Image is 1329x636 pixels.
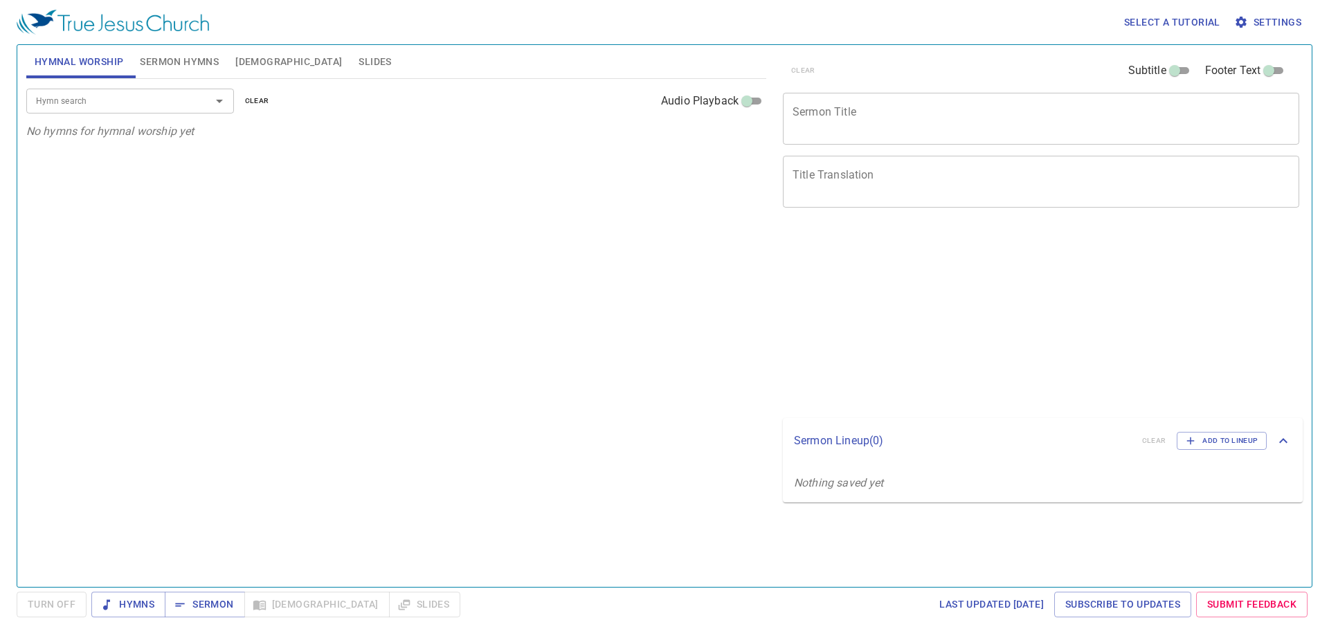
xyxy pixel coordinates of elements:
span: Audio Playback [661,93,739,109]
button: Hymns [91,592,165,617]
span: Slides [359,53,391,71]
img: True Jesus Church [17,10,209,35]
span: Submit Feedback [1207,596,1296,613]
span: Add to Lineup [1186,435,1258,447]
button: Sermon [165,592,244,617]
span: Sermon Hymns [140,53,219,71]
a: Subscribe to Updates [1054,592,1191,617]
i: Nothing saved yet [794,476,884,489]
span: Footer Text [1205,62,1261,79]
a: Last updated [DATE] [934,592,1049,617]
button: Add to Lineup [1177,432,1267,450]
span: Select a tutorial [1124,14,1220,31]
button: Settings [1231,10,1307,35]
a: Submit Feedback [1196,592,1308,617]
div: Sermon Lineup(0)clearAdd to Lineup [783,418,1303,464]
button: Open [210,91,229,111]
span: Settings [1237,14,1301,31]
span: [DEMOGRAPHIC_DATA] [235,53,342,71]
span: Last updated [DATE] [939,596,1044,613]
p: Sermon Lineup ( 0 ) [794,433,1131,449]
span: clear [245,95,269,107]
span: Sermon [176,596,233,613]
span: Hymnal Worship [35,53,124,71]
iframe: from-child [777,222,1197,413]
i: No hymns for hymnal worship yet [26,125,195,138]
button: Select a tutorial [1119,10,1226,35]
span: Hymns [102,596,154,613]
span: Subscribe to Updates [1065,596,1180,613]
button: clear [237,93,278,109]
span: Subtitle [1128,62,1166,79]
